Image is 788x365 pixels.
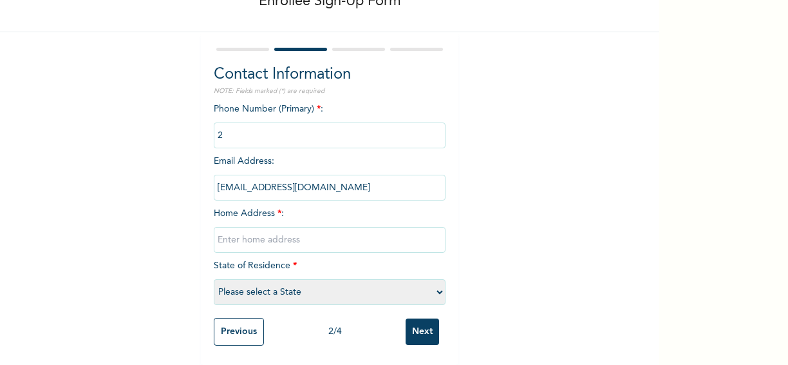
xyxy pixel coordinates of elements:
[214,209,446,244] span: Home Address :
[406,319,439,345] input: Next
[214,175,446,201] input: Enter email Address
[214,123,446,148] input: Enter Primary Phone Number
[214,86,446,96] p: NOTE: Fields marked (*) are required
[214,261,446,297] span: State of Residence
[264,325,406,339] div: 2 / 4
[214,318,264,346] input: Previous
[214,157,446,192] span: Email Address :
[214,63,446,86] h2: Contact Information
[214,227,446,253] input: Enter home address
[214,104,446,140] span: Phone Number (Primary) :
